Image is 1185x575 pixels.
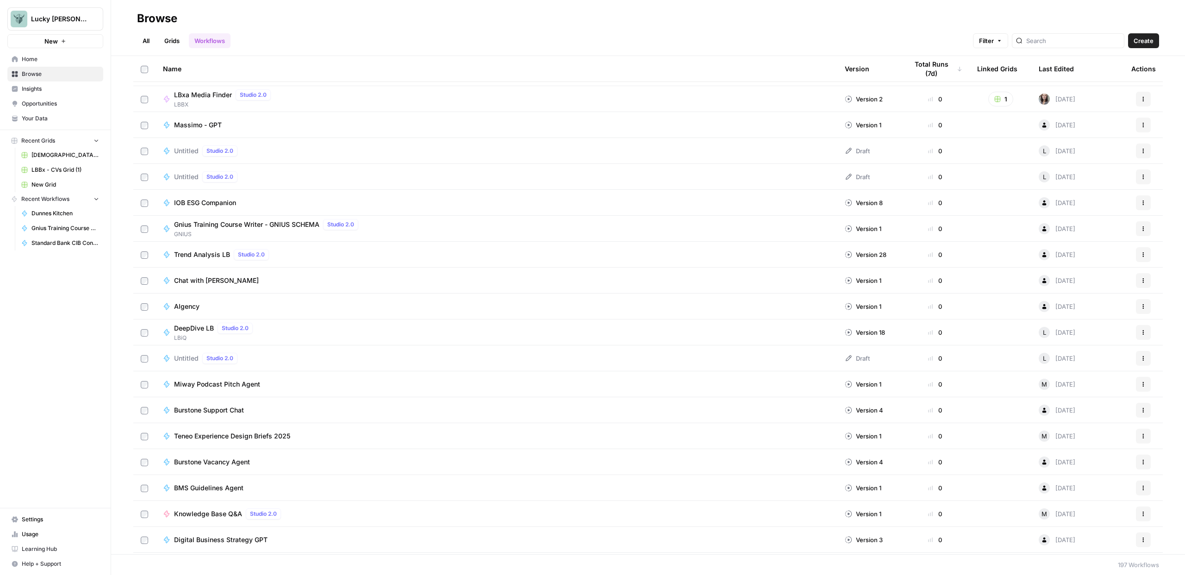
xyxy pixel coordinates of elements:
[189,33,231,48] a: Workflows
[174,230,362,238] span: GNIUS
[1039,482,1075,494] div: [DATE]
[31,181,99,189] span: New Grid
[163,508,830,519] a: Knowledge Base Q&AStudio 2.0
[22,560,99,568] span: Help + Support
[174,334,256,342] span: LBiQ
[1039,171,1075,182] div: [DATE]
[17,177,103,192] a: New Grid
[845,146,870,156] div: Draft
[1042,509,1047,519] span: M
[174,220,319,229] span: Gnius Training Course Writer - GNIUS SCHEMA
[31,239,99,247] span: Standard Bank CIB Connected Experiences
[7,7,103,31] button: Workspace: Lucky Beard
[845,94,883,104] div: Version 2
[174,406,244,415] span: Burstone Support Chat
[174,276,259,285] span: Chat with [PERSON_NAME]
[845,172,870,181] div: Draft
[163,89,830,109] a: LBxa Media FinderStudio 2.0LBBX
[7,556,103,571] button: Help + Support
[1039,301,1075,312] div: [DATE]
[327,220,354,229] span: Studio 2.0
[1039,223,1075,234] div: [DATE]
[17,148,103,162] a: [DEMOGRAPHIC_DATA] Tender Response Grid
[163,535,830,544] a: Digital Business Strategy GPT
[908,120,962,130] div: 0
[908,224,962,233] div: 0
[250,510,277,518] span: Studio 2.0
[908,94,962,104] div: 0
[174,198,236,207] span: IOB ESG Companion
[163,483,830,493] a: BMS Guidelines Agent
[7,192,103,206] button: Recent Workflows
[174,457,250,467] span: Burstone Vacancy Agent
[1039,249,1075,260] div: [DATE]
[1039,145,1075,156] div: [DATE]
[1039,197,1075,208] div: [DATE]
[7,134,103,148] button: Recent Grids
[908,535,962,544] div: 0
[7,67,103,81] a: Browse
[137,11,177,26] div: Browse
[137,33,155,48] a: All
[163,302,830,311] a: AIgency
[845,535,883,544] div: Version 3
[908,380,962,389] div: 0
[1039,119,1075,131] div: [DATE]
[17,162,103,177] a: LBBx - CVs Grid (1)
[22,70,99,78] span: Browse
[1039,431,1075,442] div: [DATE]
[845,457,883,467] div: Version 4
[163,353,830,364] a: UntitledStudio 2.0
[31,151,99,159] span: [DEMOGRAPHIC_DATA] Tender Response Grid
[174,100,274,109] span: LBBX
[163,323,830,342] a: DeepDive LBStudio 2.0LBiQ
[908,250,962,259] div: 0
[206,354,233,362] span: Studio 2.0
[1039,508,1075,519] div: [DATE]
[222,324,249,332] span: Studio 2.0
[908,406,962,415] div: 0
[11,11,27,27] img: Lucky Beard Logo
[845,198,883,207] div: Version 8
[22,515,99,524] span: Settings
[845,354,870,363] div: Draft
[163,56,830,81] div: Name
[1043,172,1046,181] span: L
[908,354,962,363] div: 0
[22,114,99,123] span: Your Data
[1134,36,1154,45] span: Create
[1039,94,1075,105] div: [DATE]
[31,166,99,174] span: LBBx - CVs Grid (1)
[17,236,103,250] a: Standard Bank CIB Connected Experiences
[1128,33,1159,48] button: Create
[1039,534,1075,545] div: [DATE]
[845,224,881,233] div: Version 1
[845,276,881,285] div: Version 1
[988,92,1013,106] button: 1
[908,56,962,81] div: Total Runs (7d)
[31,14,87,24] span: Lucky [PERSON_NAME]
[17,221,103,236] a: Gnius Training Course Writer - Step 1 - Writing the framework
[163,219,830,238] a: Gnius Training Course Writer - GNIUS SCHEMAStudio 2.0GNIUS
[1042,431,1047,441] span: M
[163,276,830,285] a: Chat with [PERSON_NAME]
[174,172,199,181] span: Untitled
[238,250,265,259] span: Studio 2.0
[908,198,962,207] div: 0
[908,172,962,181] div: 0
[908,276,962,285] div: 0
[845,509,881,519] div: Version 1
[163,457,830,467] a: Burstone Vacancy Agent
[7,542,103,556] a: Learning Hub
[845,483,881,493] div: Version 1
[174,146,199,156] span: Untitled
[845,328,885,337] div: Version 18
[1039,379,1075,390] div: [DATE]
[17,206,103,221] a: Dunnes Kitchen
[1039,405,1075,416] div: [DATE]
[7,512,103,527] a: Settings
[7,111,103,126] a: Your Data
[174,380,260,389] span: Miway Podcast Pitch Agent
[31,209,99,218] span: Dunnes Kitchen
[845,56,869,81] div: Version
